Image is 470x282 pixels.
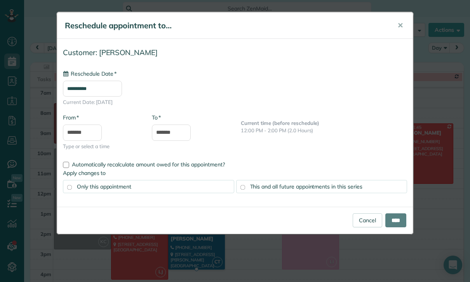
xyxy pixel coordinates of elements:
span: ✕ [397,21,403,30]
span: Automatically recalculate amount owed for this appointment? [72,161,225,168]
a: Cancel [353,213,382,227]
label: To [152,114,161,121]
p: 12:00 PM - 2:00 PM (2.0 Hours) [241,127,407,134]
span: Type or select a time [63,143,140,150]
h4: Customer: [PERSON_NAME] [63,48,407,57]
label: Apply changes to [63,169,407,177]
label: From [63,114,79,121]
h5: Reschedule appointment to... [65,20,386,31]
span: Current Date: [DATE] [63,99,407,106]
input: This and all future appointments in this series [240,185,245,190]
b: Current time (before reschedule) [241,120,319,126]
input: Only this appointment [67,185,72,190]
span: This and all future appointments in this series [250,183,362,190]
label: Reschedule Date [63,70,117,78]
span: Only this appointment [77,183,131,190]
